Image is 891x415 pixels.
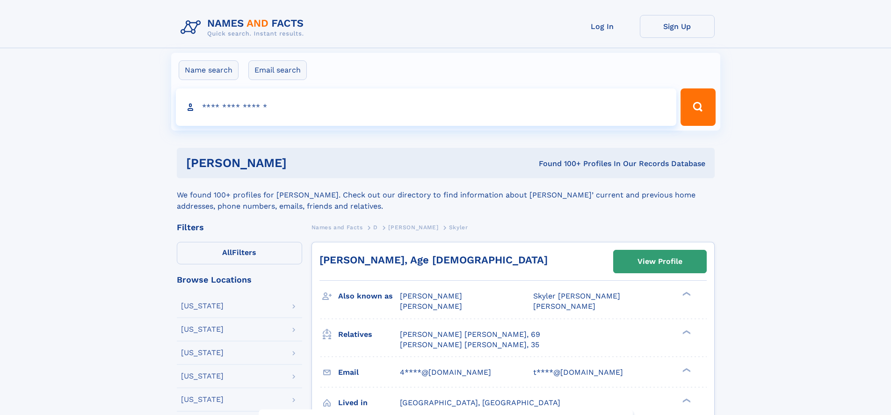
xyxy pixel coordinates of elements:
[186,157,413,169] h1: [PERSON_NAME]
[319,254,548,266] a: [PERSON_NAME], Age [DEMOGRAPHIC_DATA]
[388,221,438,233] a: [PERSON_NAME]
[177,242,302,264] label: Filters
[400,302,462,311] span: [PERSON_NAME]
[400,291,462,300] span: [PERSON_NAME]
[400,398,560,407] span: [GEOGRAPHIC_DATA], [GEOGRAPHIC_DATA]
[400,340,539,350] a: [PERSON_NAME] [PERSON_NAME], 35
[338,288,400,304] h3: Also known as
[181,302,224,310] div: [US_STATE]
[177,15,311,40] img: Logo Names and Facts
[680,367,691,373] div: ❯
[181,326,224,333] div: [US_STATE]
[177,223,302,232] div: Filters
[373,224,378,231] span: D
[338,364,400,380] h3: Email
[181,396,224,403] div: [US_STATE]
[338,395,400,411] h3: Lived in
[181,349,224,357] div: [US_STATE]
[222,248,232,257] span: All
[614,250,706,273] a: View Profile
[637,251,682,272] div: View Profile
[449,224,468,231] span: Skyler
[565,15,640,38] a: Log In
[311,221,363,233] a: Names and Facts
[373,221,378,233] a: D
[680,291,691,297] div: ❯
[680,397,691,403] div: ❯
[338,327,400,342] h3: Relatives
[680,329,691,335] div: ❯
[388,224,438,231] span: [PERSON_NAME]
[181,372,224,380] div: [US_STATE]
[248,60,307,80] label: Email search
[177,276,302,284] div: Browse Locations
[640,15,715,38] a: Sign Up
[179,60,239,80] label: Name search
[533,302,595,311] span: [PERSON_NAME]
[533,291,620,300] span: Skyler [PERSON_NAME]
[413,159,705,169] div: Found 100+ Profiles In Our Records Database
[176,88,677,126] input: search input
[681,88,715,126] button: Search Button
[177,178,715,212] div: We found 100+ profiles for [PERSON_NAME]. Check out our directory to find information about [PERS...
[400,329,540,340] a: [PERSON_NAME] [PERSON_NAME], 69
